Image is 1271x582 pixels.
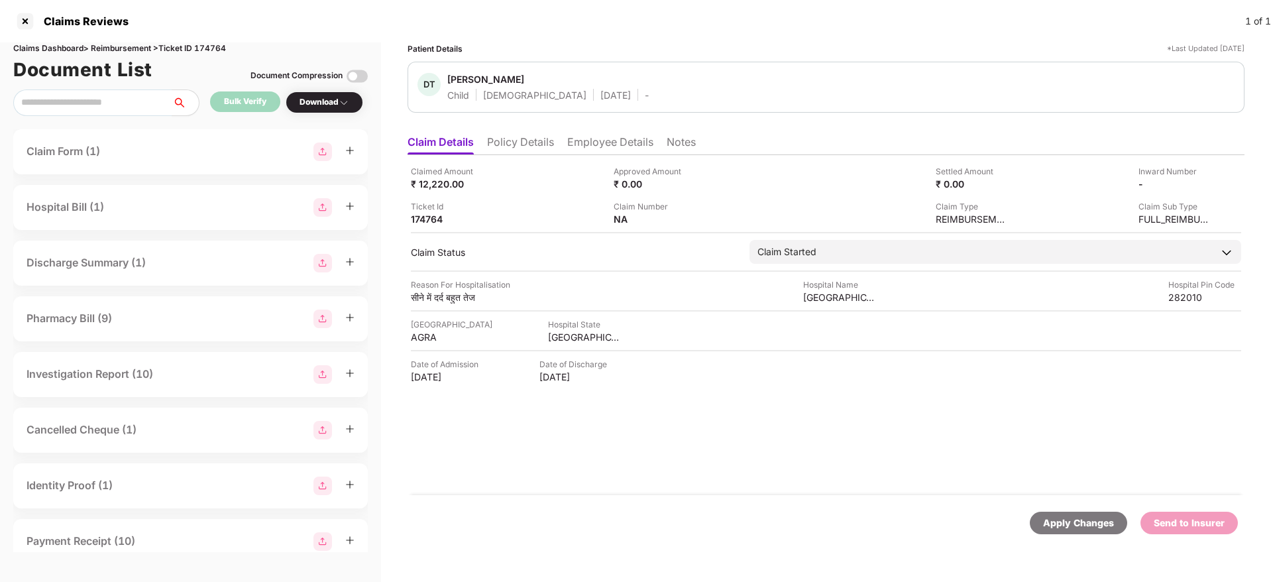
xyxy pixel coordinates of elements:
div: Apply Changes [1043,516,1114,530]
div: Claim Type [936,200,1009,213]
div: Approved Amount [614,165,687,178]
li: Notes [667,135,696,154]
h1: Document List [13,55,152,84]
div: Ticket Id [411,200,484,213]
div: [GEOGRAPHIC_DATA] [411,318,492,331]
span: plus [345,480,355,489]
div: Cancelled Cheque (1) [27,422,137,438]
div: [DATE] [600,89,631,101]
div: *Last Updated [DATE] [1167,42,1244,55]
div: Settled Amount [936,165,1009,178]
img: svg+xml;base64,PHN2ZyBpZD0iRHJvcGRvd24tMzJ4MzIiIHhtbG5zPSJodHRwOi8vd3d3LnczLm9yZy8yMDAwL3N2ZyIgd2... [339,97,349,108]
span: plus [345,536,355,545]
span: plus [345,202,355,211]
img: svg+xml;base64,PHN2ZyBpZD0iR3JvdXBfMjg4MTMiIGRhdGEtbmFtZT0iR3JvdXAgMjg4MTMiIHhtbG5zPSJodHRwOi8vd3... [313,421,332,439]
div: Claim Form (1) [27,143,100,160]
div: [GEOGRAPHIC_DATA] [548,331,621,343]
div: Identity Proof (1) [27,477,113,494]
span: search [172,97,199,108]
li: Policy Details [487,135,554,154]
div: Date of Discharge [539,358,612,371]
div: Document Compression [250,70,343,82]
img: svg+xml;base64,PHN2ZyBpZD0iR3JvdXBfMjg4MTMiIGRhdGEtbmFtZT0iR3JvdXAgMjg4MTMiIHhtbG5zPSJodHRwOi8vd3... [313,254,332,272]
div: 174764 [411,213,484,225]
div: - [1138,178,1211,190]
button: search [172,89,199,116]
div: ₹ 12,220.00 [411,178,484,190]
img: svg+xml;base64,PHN2ZyBpZD0iR3JvdXBfMjg4MTMiIGRhdGEtbmFtZT0iR3JvdXAgMjg4MTMiIHhtbG5zPSJodHRwOi8vd3... [313,365,332,384]
div: NA [614,213,687,225]
div: [DEMOGRAPHIC_DATA] [483,89,586,101]
img: svg+xml;base64,PHN2ZyBpZD0iR3JvdXBfMjg4MTMiIGRhdGEtbmFtZT0iR3JvdXAgMjg4MTMiIHhtbG5zPSJodHRwOi8vd3... [313,198,332,217]
img: svg+xml;base64,PHN2ZyBpZD0iR3JvdXBfMjg4MTMiIGRhdGEtbmFtZT0iR3JvdXAgMjg4MTMiIHhtbG5zPSJodHRwOi8vd3... [313,143,332,161]
div: Patient Details [408,42,463,55]
div: Pharmacy Bill (9) [27,310,112,327]
span: plus [345,369,355,378]
div: Claim Sub Type [1138,200,1211,213]
div: Claims Reviews [36,15,129,28]
div: Discharge Summary (1) [27,255,146,271]
div: Claims Dashboard > Reimbursement > Ticket ID 174764 [13,42,368,55]
span: plus [345,257,355,266]
div: Claim Started [757,245,816,259]
div: Investigation Report (10) [27,366,153,382]
img: svg+xml;base64,PHN2ZyBpZD0iVG9nZ2xlLTMyeDMyIiB4bWxucz0iaHR0cDovL3d3dy53My5vcmcvMjAwMC9zdmciIHdpZH... [347,66,368,87]
div: Hospital Name [803,278,876,291]
div: Claimed Amount [411,165,484,178]
div: - [645,89,649,101]
img: svg+xml;base64,PHN2ZyBpZD0iR3JvdXBfMjg4MTMiIGRhdGEtbmFtZT0iR3JvdXAgMjg4MTMiIHhtbG5zPSJodHRwOi8vd3... [313,532,332,551]
div: Claim Status [411,246,736,259]
div: ₹ 0.00 [614,178,687,190]
div: [DATE] [539,371,612,383]
div: REIMBURSEMENT [936,213,1009,225]
img: svg+xml;base64,PHN2ZyBpZD0iR3JvdXBfMjg4MTMiIGRhdGEtbmFtZT0iR3JvdXAgMjg4MTMiIHhtbG5zPSJodHRwOi8vd3... [313,310,332,328]
div: [GEOGRAPHIC_DATA] [803,291,876,304]
img: svg+xml;base64,PHN2ZyBpZD0iR3JvdXBfMjg4MTMiIGRhdGEtbmFtZT0iR3JvdXAgMjg4MTMiIHhtbG5zPSJodHRwOi8vd3... [313,477,332,495]
li: Claim Details [408,135,474,154]
div: सीने में दर्द बहुत तेज [411,291,484,304]
div: Payment Receipt (10) [27,533,135,550]
div: ₹ 0.00 [936,178,1009,190]
div: Inward Number [1138,165,1211,178]
div: 1 of 1 [1245,14,1271,29]
li: Employee Details [567,135,653,154]
div: [DATE] [411,371,484,383]
span: plus [345,146,355,155]
span: plus [345,424,355,434]
div: Date of Admission [411,358,484,371]
div: Download [300,96,349,109]
div: Hospital Bill (1) [27,199,104,215]
div: Child [447,89,469,101]
div: [PERSON_NAME] [447,73,524,86]
div: Reason For Hospitalisation [411,278,510,291]
div: DT [417,73,441,96]
span: plus [345,313,355,322]
div: Hospital Pin Code [1168,278,1241,291]
div: Bulk Verify [224,95,266,108]
div: Send to Insurer [1154,516,1225,530]
img: downArrowIcon [1220,246,1233,259]
div: FULL_REIMBURSEMENT [1138,213,1211,225]
div: AGRA [411,331,484,343]
div: 282010 [1168,291,1241,304]
div: Claim Number [614,200,687,213]
div: Hospital State [548,318,621,331]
